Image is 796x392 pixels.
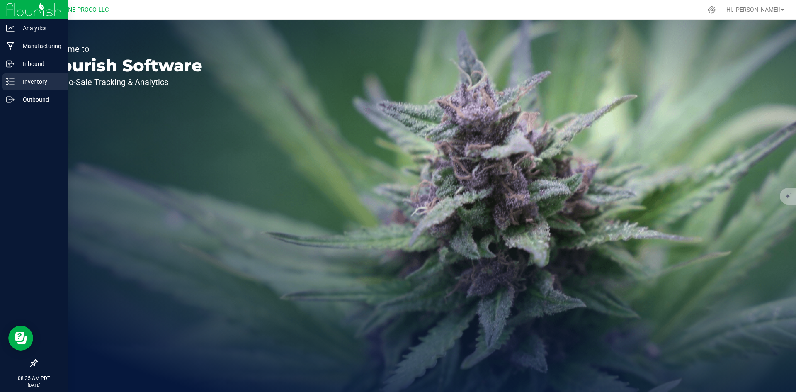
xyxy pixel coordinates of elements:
inline-svg: Manufacturing [6,42,15,50]
p: Manufacturing [15,41,64,51]
inline-svg: Analytics [6,24,15,32]
p: 08:35 AM PDT [4,375,64,382]
inline-svg: Inbound [6,60,15,68]
p: Inbound [15,59,64,69]
p: [DATE] [4,382,64,388]
span: Hi, [PERSON_NAME]! [726,6,780,13]
div: Manage settings [706,6,717,14]
p: Inventory [15,77,64,87]
span: DUNE PROCO LLC [61,6,109,13]
p: Outbound [15,95,64,105]
inline-svg: Outbound [6,95,15,104]
p: Analytics [15,23,64,33]
iframe: Resource center [8,326,33,351]
p: Flourish Software [45,57,202,74]
inline-svg: Inventory [6,78,15,86]
p: Seed-to-Sale Tracking & Analytics [45,78,202,86]
p: Welcome to [45,45,202,53]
